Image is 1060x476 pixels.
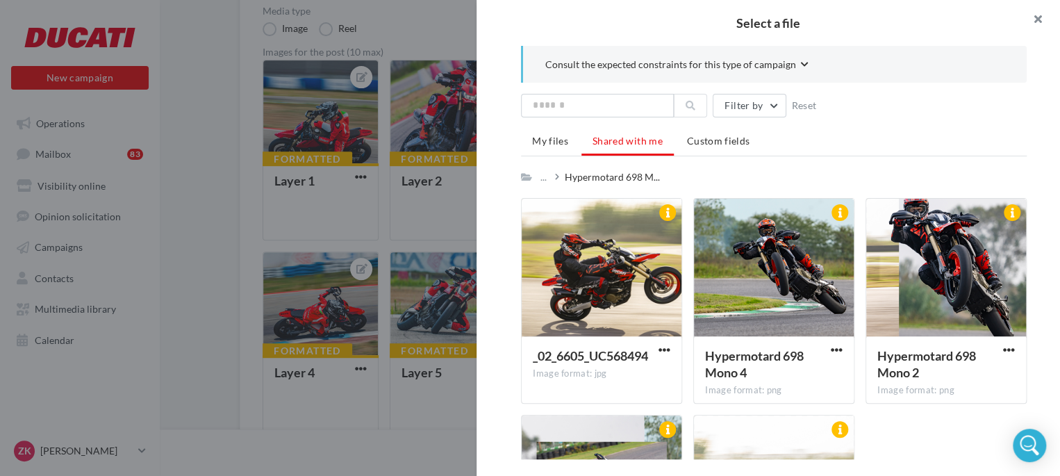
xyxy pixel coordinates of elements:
[877,348,976,380] span: Hypermotard 698 Mono 2
[687,135,750,147] span: Custom fields
[532,135,568,147] span: My files
[1013,429,1046,462] div: Open Intercom Messenger
[538,167,549,187] div: ...
[533,348,648,363] span: _02_6605_UC568494
[713,94,786,117] button: Filter by
[545,57,809,74] button: Consult the expected constraints for this type of campaign
[545,58,796,72] span: Consult the expected constraints for this type of campaign
[786,97,822,114] button: Reset
[593,135,663,147] span: Shared with me
[533,368,670,380] div: Image format: jpg
[499,17,1038,29] h2: Select a file
[705,384,843,397] div: Image format: png
[877,384,1015,397] div: Image format: png
[705,348,804,380] span: Hypermotard 698 Mono 4
[565,170,660,184] span: Hypermotard 698 M...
